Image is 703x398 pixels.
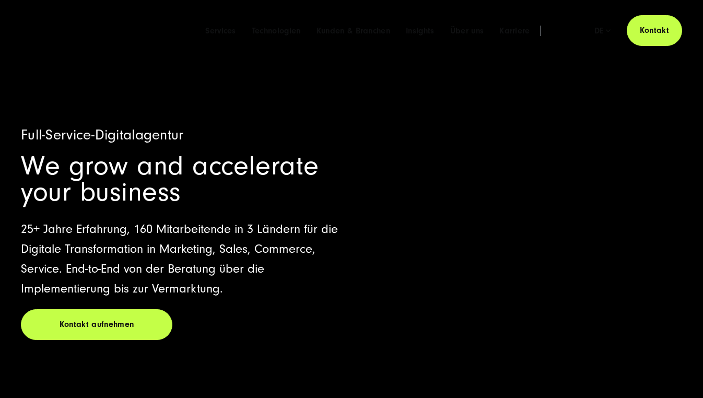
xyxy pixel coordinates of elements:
[450,26,484,36] a: Über uns
[627,15,682,46] a: Kontakt
[21,127,184,143] span: Full-Service-Digitalagentur
[499,26,530,36] a: Karriere
[252,26,301,36] a: Technologien
[21,150,319,207] span: We grow and accelerate your business
[205,26,236,36] a: Services
[21,21,99,40] img: SUNZINET Full Service Digital Agentur
[21,309,172,340] a: Kontakt aufnehmen
[594,26,611,36] div: de
[317,26,390,36] a: Kunden & Branchen
[21,219,340,299] p: 25+ Jahre Erfahrung, 160 Mitarbeitende in 3 Ländern für die Digitale Transformation in Marketing,...
[406,26,435,36] a: Insights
